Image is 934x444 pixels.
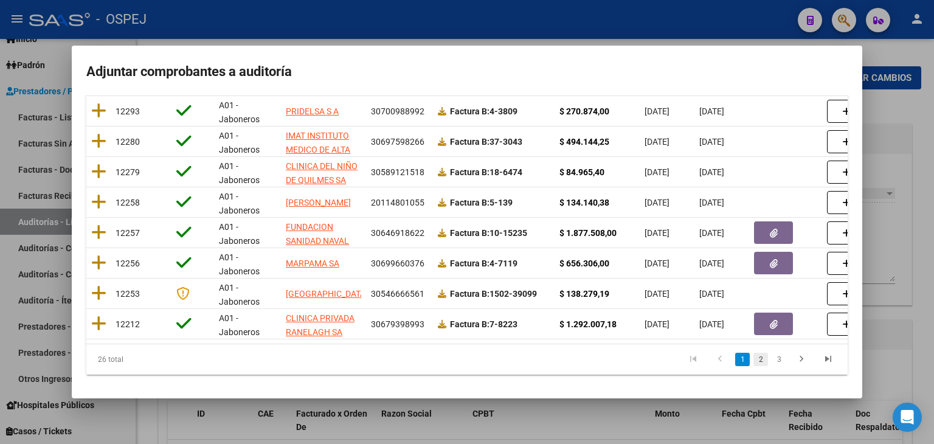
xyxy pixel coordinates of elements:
span: Factura B: [450,289,489,299]
span: [DATE] [645,198,669,207]
span: CLINICA DEL NIÑO DE QUILMES SA [286,161,358,185]
span: Factura B: [450,137,489,147]
strong: 10-15235 [450,228,527,238]
strong: 37-3043 [450,137,522,147]
span: 30546666561 [371,289,424,299]
span: Factura B: [450,167,489,177]
a: go to previous page [708,353,732,366]
span: 12253 [116,289,140,299]
span: 12212 [116,319,140,329]
span: PRIDELSA S A [286,106,339,116]
span: 30646918622 [371,228,424,238]
span: [DATE] [699,198,724,207]
span: A01 - Jaboneros [219,192,260,215]
div: Open Intercom Messenger [893,403,922,432]
a: go to next page [790,353,813,366]
span: CLINICA PRIVADA RANELAGH SA [286,313,355,337]
span: 12258 [116,198,140,207]
strong: $ 1.877.508,00 [559,228,617,238]
span: 12293 [116,106,140,116]
span: 30589121518 [371,167,424,177]
strong: 5-139 [450,198,513,207]
span: A01 - Jaboneros [219,313,260,337]
span: 12280 [116,137,140,147]
span: MARPAMA SA [286,258,339,268]
span: A01 - Jaboneros [219,100,260,124]
strong: $ 134.140,38 [559,198,609,207]
span: 30700988992 [371,106,424,116]
span: [DATE] [699,228,724,238]
span: IMAT INSTITUTO MEDICO DE ALTA TECNOLOGIA SA [286,131,350,168]
strong: 1502-39099 [450,289,537,299]
span: FUNDACION SANIDAD NAVAL ARGENTINA [286,222,349,260]
span: [DATE] [699,319,724,329]
span: 12257 [116,228,140,238]
span: A01 - Jaboneros [219,283,260,307]
span: 30699660376 [371,258,424,268]
span: A01 - Jaboneros [219,222,260,246]
span: Factura B: [450,319,489,329]
strong: 18-6474 [450,167,522,177]
strong: 4-7119 [450,258,517,268]
strong: $ 84.965,40 [559,167,604,177]
span: [DATE] [645,228,669,238]
span: [DATE] [645,319,669,329]
strong: 7-8223 [450,319,517,329]
span: [DATE] [699,289,724,299]
span: A01 - Jaboneros [219,252,260,276]
strong: $ 1.292.007,18 [559,319,617,329]
span: 20114801055 [371,198,424,207]
strong: $ 138.279,19 [559,289,609,299]
span: 12256 [116,258,140,268]
span: [DATE] [699,258,724,268]
li: page 2 [752,349,770,370]
span: [DATE] [645,106,669,116]
a: 1 [735,353,750,366]
span: 30697598266 [371,137,424,147]
a: 3 [772,353,786,366]
strong: $ 656.306,00 [559,258,609,268]
div: 26 total [86,344,237,375]
span: [PERSON_NAME] [286,198,351,207]
li: page 1 [733,349,752,370]
span: [DATE] [645,289,669,299]
li: page 3 [770,349,788,370]
span: A01 - Jaboneros [219,131,260,154]
span: [GEOGRAPHIC_DATA] [286,289,368,299]
span: [DATE] [645,137,669,147]
span: [DATE] [645,258,669,268]
span: Factura B: [450,106,489,116]
strong: $ 494.144,25 [559,137,609,147]
span: Factura B: [450,198,489,207]
span: A01 - Jaboneros [219,161,260,185]
a: go to last page [817,353,840,366]
span: 12279 [116,167,140,177]
strong: $ 270.874,00 [559,106,609,116]
span: Factura B: [450,228,489,238]
span: [DATE] [699,137,724,147]
span: 30679398993 [371,319,424,329]
span: [DATE] [699,106,724,116]
a: 2 [753,353,768,366]
a: go to first page [682,353,705,366]
strong: 4-3809 [450,106,517,116]
span: Factura B: [450,258,489,268]
span: [DATE] [645,167,669,177]
span: [DATE] [699,167,724,177]
h2: Adjuntar comprobantes a auditoría [86,60,848,83]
